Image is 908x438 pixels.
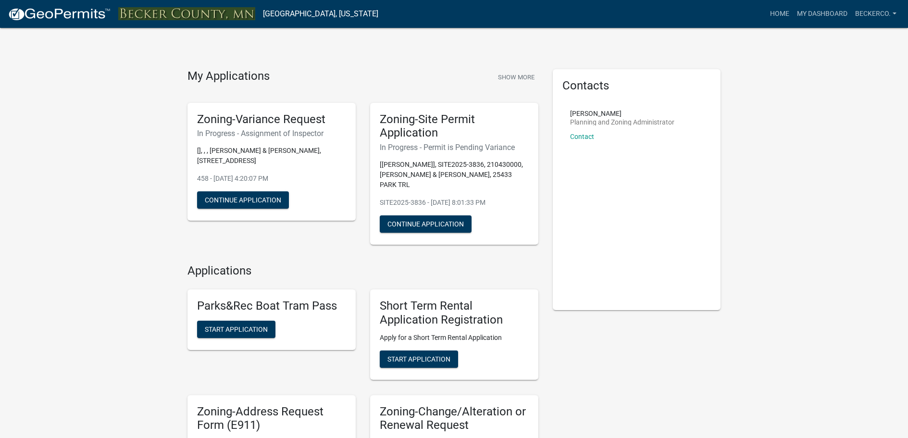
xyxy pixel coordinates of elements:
span: Start Application [205,325,268,333]
h5: Zoning-Address Request Form (E911) [197,405,346,433]
h5: Zoning-Change/Alteration or Renewal Request [380,405,529,433]
h5: Contacts [562,79,711,93]
a: My Dashboard [793,5,851,23]
a: Beckerco. [851,5,900,23]
button: Show More [494,69,538,85]
a: Home [766,5,793,23]
h5: Parks&Rec Boat Tram Pass [197,299,346,313]
h6: In Progress - Assignment of Inspector [197,129,346,138]
p: Planning and Zoning Administrator [570,119,674,125]
p: Apply for a Short Term Rental Application [380,333,529,343]
a: Contact [570,133,594,140]
h6: In Progress - Permit is Pending Variance [380,143,529,152]
h4: My Applications [187,69,270,84]
p: [], , , [PERSON_NAME] & [PERSON_NAME], [STREET_ADDRESS] [197,146,346,166]
h5: Zoning-Site Permit Application [380,113,529,140]
p: 458 - [DATE] 4:20:07 PM [197,174,346,184]
h5: Short Term Rental Application Registration [380,299,529,327]
button: Continue Application [197,191,289,209]
h5: Zoning-Variance Request [197,113,346,126]
h4: Applications [187,264,538,278]
button: Start Application [197,321,275,338]
p: SITE2025-3836 - [DATE] 8:01:33 PM [380,198,529,208]
a: [GEOGRAPHIC_DATA], [US_STATE] [263,6,378,22]
img: Becker County, Minnesota [118,7,255,20]
p: [PERSON_NAME] [570,110,674,117]
p: [[PERSON_NAME]], SITE2025-3836, 210430000, [PERSON_NAME] & [PERSON_NAME], 25433 PARK TRL [380,160,529,190]
button: Start Application [380,350,458,368]
button: Continue Application [380,215,472,233]
span: Start Application [387,355,450,363]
